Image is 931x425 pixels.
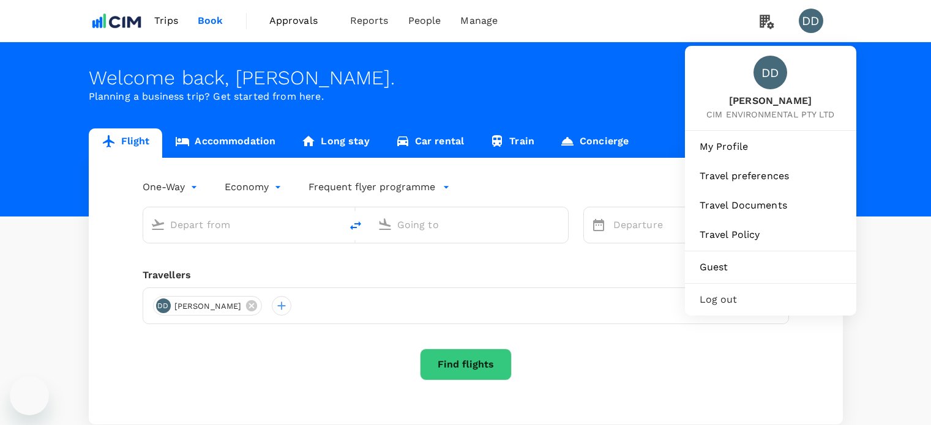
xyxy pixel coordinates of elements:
div: Welcome back , [PERSON_NAME] . [89,67,843,89]
div: DD [753,56,787,89]
span: [PERSON_NAME] [167,300,249,312]
a: Travel Policy [690,221,851,248]
span: Travel Documents [700,198,842,213]
div: DD[PERSON_NAME] [153,296,263,316]
img: CIM ENVIRONMENTAL PTY LTD [89,7,145,34]
button: Open [559,223,562,226]
span: Reports [350,13,389,28]
span: Travel Policy [700,227,842,242]
span: Travel preferences [700,169,842,183]
a: Train [477,128,547,158]
span: Log out [700,292,842,307]
div: Economy [225,177,284,197]
div: Travellers [143,268,789,283]
span: Guest [700,260,842,275]
input: Depart from [170,215,315,234]
a: Flight [89,128,163,158]
button: delete [341,211,370,240]
span: [PERSON_NAME] [706,94,834,108]
a: Guest [690,254,851,281]
button: Frequent flyer programme [308,180,450,194]
span: My Profile [700,139,842,154]
div: Log out [690,286,851,313]
a: Travel preferences [690,163,851,190]
p: Departure [613,218,686,232]
span: People [408,13,441,28]
a: Travel Documents [690,192,851,219]
p: Planning a business trip? Get started from here. [89,89,843,104]
a: Long stay [288,128,382,158]
span: CIM ENVIRONMENTAL PTY LTD [706,108,834,120]
a: My Profile [690,133,851,160]
button: Open [332,223,335,226]
div: DD [156,298,171,313]
iframe: Button to launch messaging window [10,376,49,415]
span: Book [198,13,223,28]
a: Concierge [547,128,641,158]
p: Frequent flyer programme [308,180,435,194]
button: Find flights [420,349,512,380]
span: Trips [154,13,178,28]
span: Manage [460,13,498,28]
div: DD [799,9,823,33]
div: One-Way [143,177,200,197]
a: Car rental [383,128,477,158]
input: Going to [397,215,542,234]
span: Approvals [269,13,331,28]
a: Accommodation [162,128,288,158]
